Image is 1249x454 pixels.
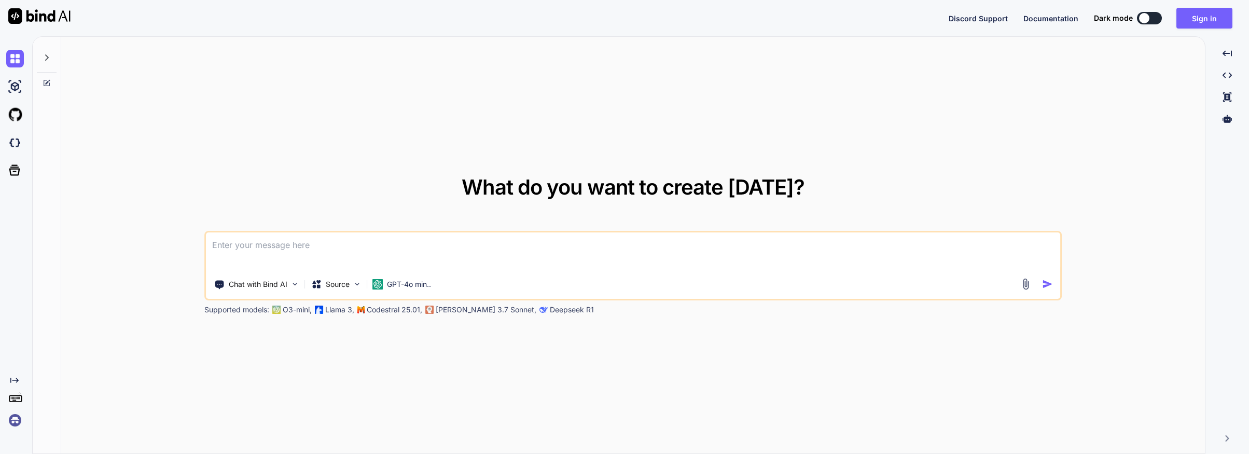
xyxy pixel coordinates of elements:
p: Chat with Bind AI [229,279,287,290]
img: Bind AI [8,8,71,24]
img: githubLight [6,106,24,123]
img: attachment [1020,278,1032,290]
p: Codestral 25.01, [367,305,422,315]
button: Sign in [1176,8,1232,29]
p: Source [326,279,350,290]
p: O3-mini, [283,305,312,315]
img: GPT-4 [272,306,281,314]
img: icon [1042,279,1053,290]
p: Llama 3, [325,305,354,315]
img: signin [6,411,24,429]
p: [PERSON_NAME] 3.7 Sonnet, [436,305,536,315]
img: claude [425,306,434,314]
img: chat [6,50,24,67]
img: Mistral-AI [357,306,365,313]
span: Documentation [1023,14,1078,23]
p: Deepseek R1 [550,305,594,315]
span: Dark mode [1094,13,1133,23]
img: GPT-4o mini [372,279,383,290]
img: claude [539,306,548,314]
img: ai-studio [6,78,24,95]
img: Pick Tools [290,280,299,288]
img: Llama2 [315,306,323,314]
span: Discord Support [949,14,1008,23]
p: GPT-4o min.. [387,279,431,290]
p: Supported models: [204,305,269,315]
img: darkCloudIdeIcon [6,134,24,152]
button: Documentation [1023,13,1078,24]
button: Discord Support [949,13,1008,24]
span: What do you want to create [DATE]? [462,174,804,200]
img: Pick Models [353,280,362,288]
